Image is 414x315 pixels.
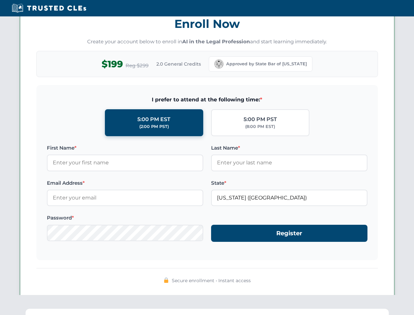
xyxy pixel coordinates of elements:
[126,62,148,70] span: Reg $299
[172,277,251,284] span: Secure enrollment • Instant access
[214,59,224,69] img: California Bar
[211,179,367,187] label: State
[47,190,203,206] input: Enter your email
[139,123,169,130] div: (2:00 PM PST)
[226,61,307,67] span: Approved by State Bar of [US_STATE]
[156,60,201,68] span: 2.0 General Credits
[102,57,123,72] span: $199
[47,155,203,171] input: Enter your first name
[211,225,367,242] button: Register
[137,115,170,124] div: 5:00 PM EST
[211,190,367,206] input: California (CA)
[47,95,367,104] span: I prefer to attend at the following time:
[244,115,277,124] div: 5:00 PM PST
[245,123,275,130] div: (8:00 PM EST)
[182,38,250,45] strong: AI in the Legal Profession
[47,214,203,222] label: Password
[36,13,378,34] h3: Enroll Now
[164,278,169,283] img: 🔒
[47,144,203,152] label: First Name
[47,179,203,187] label: Email Address
[10,3,88,13] img: Trusted CLEs
[211,144,367,152] label: Last Name
[36,38,378,46] p: Create your account below to enroll in and start learning immediately.
[211,155,367,171] input: Enter your last name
